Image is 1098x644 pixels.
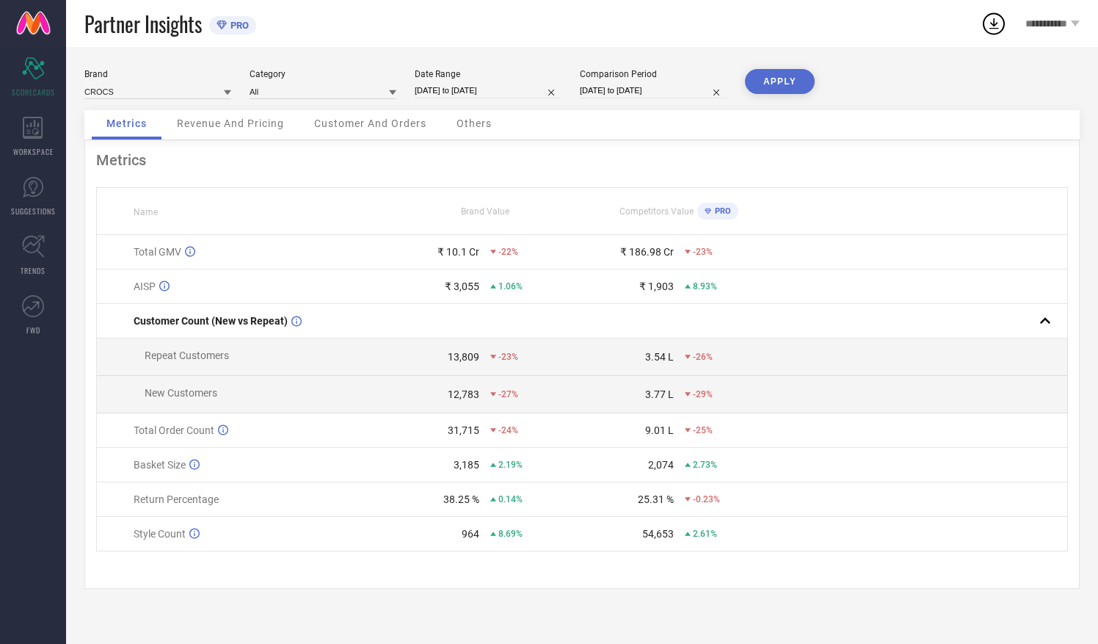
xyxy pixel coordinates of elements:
[498,389,518,399] span: -27%
[745,69,815,94] button: APPLY
[620,246,674,258] div: ₹ 186.98 Cr
[134,424,214,436] span: Total Order Count
[693,425,713,435] span: -25%
[645,388,674,400] div: 3.77 L
[134,459,186,471] span: Basket Size
[498,494,523,504] span: 0.14%
[145,350,229,361] span: Repeat Customers
[462,528,479,540] div: 964
[580,83,727,98] input: Select comparison period
[134,207,158,217] span: Name
[145,387,217,399] span: New Customers
[498,529,523,539] span: 8.69%
[96,151,1068,169] div: Metrics
[443,493,479,505] div: 38.25 %
[84,69,231,79] div: Brand
[461,206,509,217] span: Brand Value
[693,281,717,292] span: 8.93%
[457,117,492,129] span: Others
[250,69,396,79] div: Category
[981,10,1007,37] div: Open download list
[134,493,219,505] span: Return Percentage
[648,459,674,471] div: 2,074
[13,146,54,157] span: WORKSPACE
[106,117,147,129] span: Metrics
[314,117,426,129] span: Customer And Orders
[580,69,727,79] div: Comparison Period
[12,87,55,98] span: SCORECARDS
[437,246,479,258] div: ₹ 10.1 Cr
[693,460,717,470] span: 2.73%
[454,459,479,471] div: 3,185
[693,494,720,504] span: -0.23%
[227,20,249,31] span: PRO
[639,281,674,292] div: ₹ 1,903
[619,206,694,217] span: Competitors Value
[645,351,674,363] div: 3.54 L
[448,351,479,363] div: 13,809
[711,206,731,216] span: PRO
[498,281,523,292] span: 1.06%
[448,424,479,436] div: 31,715
[693,352,713,362] span: -26%
[415,69,561,79] div: Date Range
[134,246,181,258] span: Total GMV
[693,529,717,539] span: 2.61%
[448,388,479,400] div: 12,783
[498,352,518,362] span: -23%
[498,247,518,257] span: -22%
[134,315,288,327] span: Customer Count (New vs Repeat)
[445,281,479,292] div: ₹ 3,055
[642,528,674,540] div: 54,653
[693,389,713,399] span: -29%
[498,425,518,435] span: -24%
[498,460,523,470] span: 2.19%
[134,528,186,540] span: Style Count
[645,424,674,436] div: 9.01 L
[11,206,56,217] span: SUGGESTIONS
[693,247,713,257] span: -23%
[21,265,46,276] span: TRENDS
[638,493,674,505] div: 25.31 %
[415,83,561,98] input: Select date range
[177,117,284,129] span: Revenue And Pricing
[134,281,156,292] span: AISP
[26,325,40,336] span: FWD
[84,9,202,39] span: Partner Insights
